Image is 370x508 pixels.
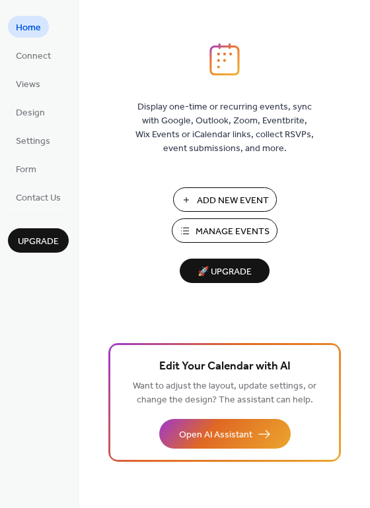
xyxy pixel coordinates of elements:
[159,419,291,449] button: Open AI Assistant
[8,129,58,151] a: Settings
[133,377,316,409] span: Want to adjust the layout, update settings, or change the design? The assistant can help.
[8,186,69,208] a: Contact Us
[197,194,269,208] span: Add New Event
[180,259,270,283] button: 🚀 Upgrade
[8,101,53,123] a: Design
[16,106,45,120] span: Design
[173,187,277,212] button: Add New Event
[172,218,277,243] button: Manage Events
[18,235,59,249] span: Upgrade
[16,78,40,92] span: Views
[16,49,51,63] span: Connect
[8,73,48,94] a: Views
[8,44,59,66] a: Connect
[8,158,44,179] a: Form
[8,16,49,38] a: Home
[179,428,252,442] span: Open AI Assistant
[16,191,61,205] span: Contact Us
[8,228,69,253] button: Upgrade
[16,135,50,148] span: Settings
[209,43,240,76] img: logo_icon.svg
[16,163,36,177] span: Form
[16,21,41,35] span: Home
[159,358,291,376] span: Edit Your Calendar with AI
[188,263,262,281] span: 🚀 Upgrade
[135,100,314,156] span: Display one-time or recurring events, sync with Google, Outlook, Zoom, Eventbrite, Wix Events or ...
[196,225,270,239] span: Manage Events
